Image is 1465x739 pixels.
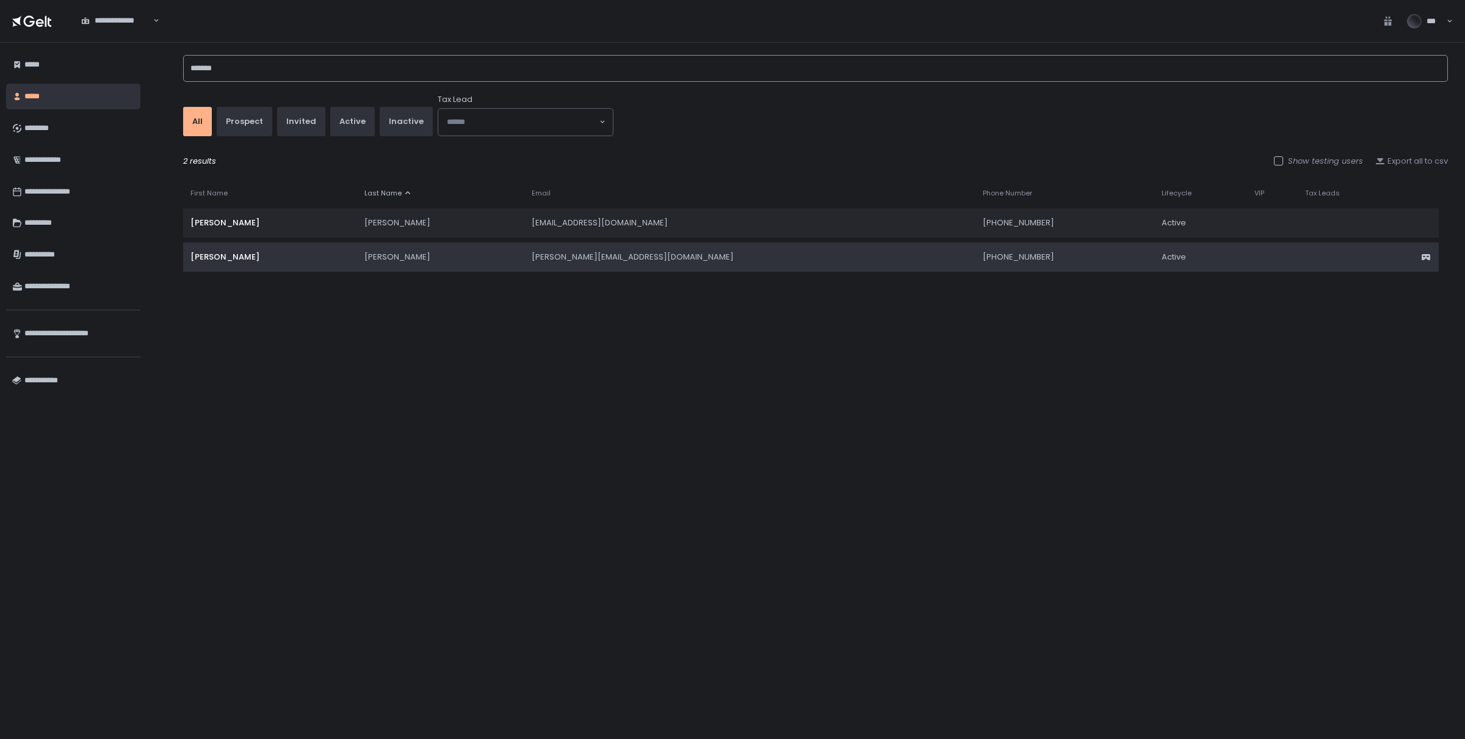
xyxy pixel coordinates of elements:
[1375,156,1448,167] button: Export all to csv
[339,116,366,127] div: active
[532,189,551,198] span: Email
[1162,189,1192,198] span: Lifecycle
[983,189,1032,198] span: Phone Number
[286,116,316,127] div: invited
[190,189,228,198] span: First Name
[183,107,212,136] button: All
[190,217,350,228] div: [PERSON_NAME]
[380,107,433,136] button: inactive
[73,8,159,34] div: Search for option
[447,116,598,128] input: Search for option
[438,94,472,105] span: Tax Lead
[1162,217,1186,228] span: active
[364,217,518,228] div: [PERSON_NAME]
[364,252,518,263] div: [PERSON_NAME]
[389,116,424,127] div: inactive
[190,252,350,263] div: [PERSON_NAME]
[192,116,203,127] div: All
[1254,189,1264,198] span: VIP
[1162,252,1186,263] span: active
[1305,189,1340,198] span: Tax Leads
[438,109,613,136] div: Search for option
[226,116,263,127] div: prospect
[277,107,325,136] button: invited
[217,107,272,136] button: prospect
[532,252,968,263] div: [PERSON_NAME][EMAIL_ADDRESS][DOMAIN_NAME]
[364,189,402,198] span: Last Name
[183,156,1448,167] div: 2 results
[330,107,375,136] button: active
[983,252,1147,263] div: [PHONE_NUMBER]
[983,217,1147,228] div: [PHONE_NUMBER]
[532,217,968,228] div: [EMAIL_ADDRESS][DOMAIN_NAME]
